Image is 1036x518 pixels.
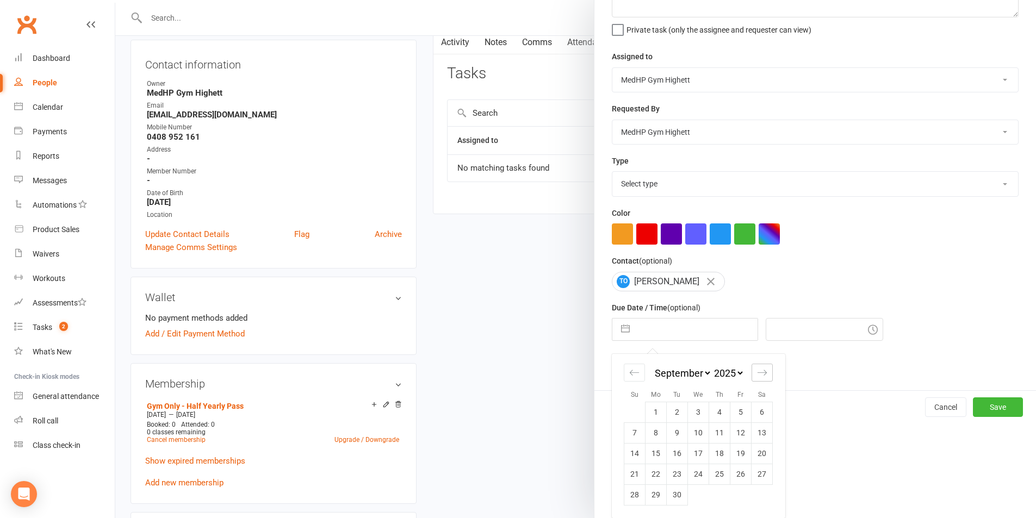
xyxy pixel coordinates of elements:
div: Open Intercom Messenger [11,481,37,507]
a: Roll call [14,409,115,433]
small: (optional) [667,303,700,312]
label: Due Date / Time [612,302,700,314]
label: Color [612,207,630,219]
div: Automations [33,201,77,209]
a: Clubworx [13,11,40,38]
span: Private task (only the assignee and requester can view) [626,22,811,34]
span: TO [617,275,630,288]
div: Payments [33,127,67,136]
td: Thursday, September 25, 2025 [709,464,730,484]
div: Calendar [612,354,785,518]
a: General attendance kiosk mode [14,384,115,409]
div: Move forward to switch to the next month. [752,364,773,382]
a: Workouts [14,266,115,291]
button: Save [973,397,1023,417]
a: Payments [14,120,115,144]
div: [PERSON_NAME] [612,272,725,291]
div: Product Sales [33,225,79,234]
div: Workouts [33,274,65,283]
small: We [693,391,703,398]
a: Tasks 2 [14,315,115,340]
a: Messages [14,168,115,193]
label: Contact [612,255,672,267]
small: Fr [737,391,743,398]
td: Tuesday, September 9, 2025 [667,422,688,443]
label: Assigned to [612,51,653,63]
a: Dashboard [14,46,115,71]
td: Monday, September 29, 2025 [646,484,667,505]
small: Th [716,391,723,398]
td: Monday, September 15, 2025 [646,443,667,464]
a: Waivers [14,242,115,266]
a: Automations [14,193,115,217]
div: Assessments [33,298,86,307]
td: Monday, September 22, 2025 [646,464,667,484]
td: Thursday, September 18, 2025 [709,443,730,464]
td: Friday, September 26, 2025 [730,464,752,484]
div: Tasks [33,323,52,332]
div: People [33,78,57,87]
a: Reports [14,144,115,168]
td: Wednesday, September 3, 2025 [688,402,709,422]
small: Mo [651,391,661,398]
td: Tuesday, September 23, 2025 [667,464,688,484]
a: Product Sales [14,217,115,242]
div: What's New [33,347,72,356]
div: Calendar [33,103,63,111]
td: Friday, September 5, 2025 [730,402,752,422]
label: Type [612,155,629,167]
td: Saturday, September 27, 2025 [752,464,773,484]
div: Dashboard [33,54,70,63]
td: Friday, September 12, 2025 [730,422,752,443]
td: Wednesday, September 17, 2025 [688,443,709,464]
td: Tuesday, September 16, 2025 [667,443,688,464]
td: Sunday, September 28, 2025 [624,484,646,505]
td: Wednesday, September 24, 2025 [688,464,709,484]
a: Calendar [14,95,115,120]
a: What's New [14,340,115,364]
td: Tuesday, September 30, 2025 [667,484,688,505]
small: Su [631,391,638,398]
td: Thursday, September 4, 2025 [709,402,730,422]
small: Sa [758,391,766,398]
div: Roll call [33,416,58,425]
td: Saturday, September 13, 2025 [752,422,773,443]
div: Move backward to switch to the previous month. [624,364,645,382]
td: Sunday, September 7, 2025 [624,422,646,443]
div: Waivers [33,249,59,258]
td: Saturday, September 20, 2025 [752,443,773,464]
div: General attendance [33,392,99,401]
div: Reports [33,152,59,160]
td: Friday, September 19, 2025 [730,443,752,464]
a: People [14,71,115,95]
button: Cancel [925,397,966,417]
label: Requested By [612,103,660,115]
a: Class kiosk mode [14,433,115,458]
td: Wednesday, September 10, 2025 [688,422,709,443]
div: Class check-in [33,441,80,450]
small: (optional) [639,257,672,265]
small: Tu [673,391,680,398]
td: Monday, September 8, 2025 [646,422,667,443]
td: Sunday, September 14, 2025 [624,443,646,464]
td: Saturday, September 6, 2025 [752,402,773,422]
span: 2 [59,322,68,331]
a: Assessments [14,291,115,315]
div: Messages [33,176,67,185]
td: Thursday, September 11, 2025 [709,422,730,443]
td: Monday, September 1, 2025 [646,402,667,422]
label: Email preferences [612,351,675,363]
td: Sunday, September 21, 2025 [624,464,646,484]
td: Tuesday, September 2, 2025 [667,402,688,422]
